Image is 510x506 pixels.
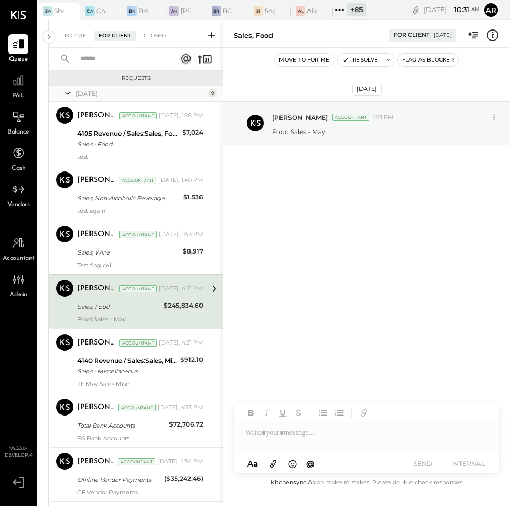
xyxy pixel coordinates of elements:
div: Accountant [118,404,156,411]
div: [PERSON_NAME] [77,175,117,186]
span: P&L [13,92,25,101]
div: [DATE] [76,89,206,98]
button: Resolve [338,54,382,66]
div: Sales, Non-Alcoholic Beverage [77,193,180,204]
a: Queue [1,34,36,65]
div: Requests [54,75,217,82]
div: For Client [394,31,430,39]
div: Food Sales - May [77,316,203,323]
div: [DATE] [434,32,452,39]
div: [DATE], 1:43 PM [159,230,203,239]
button: Underline [276,406,289,420]
div: 9 [208,89,217,97]
span: [PERSON_NAME] [272,113,328,122]
div: Sales - Food [77,139,179,149]
a: P&L [1,70,36,101]
button: Flag as Blocker [398,54,458,66]
div: [PERSON_NAME] [77,457,116,467]
span: Queue [9,55,28,65]
div: JE May Sales Misc [77,380,203,388]
div: [PERSON_NAME] [77,110,117,121]
div: $912.10 [180,355,203,365]
button: @ [303,457,318,470]
div: [PERSON_NAME] [77,229,117,240]
div: [PERSON_NAME] [77,338,117,348]
a: Vendors [1,179,36,210]
a: Balance [1,107,36,137]
div: test [77,153,203,160]
a: Cash [1,143,36,174]
button: Aa [244,458,261,470]
div: copy link [411,4,421,15]
div: BS Bank Accounts [77,434,203,442]
div: For Client [94,31,136,41]
button: Bold [244,406,258,420]
div: Accountant [118,458,155,465]
div: [DATE], 4:34 PM [157,458,203,466]
button: Italic [260,406,274,420]
div: ($35,242.46) [164,473,203,484]
a: Accountant [1,233,36,264]
div: [DATE] [424,5,480,15]
div: Accountant [332,114,369,121]
div: $245,834.60 [164,300,203,311]
div: [DATE], 4:21 PM [159,285,203,293]
button: Unordered List [316,406,330,420]
div: $1,536 [183,192,203,203]
div: Sales, Food [234,31,273,41]
div: [DATE], 4:21 PM [159,339,203,347]
div: Sales, Food [77,301,161,312]
div: Offiline Vendor Payments [77,474,161,485]
div: Closed [138,31,171,41]
div: Sales, Wine [77,247,179,258]
button: Ordered List [332,406,346,420]
div: $7,024 [182,127,203,138]
div: Accountant [119,339,157,347]
div: 4105 Revenue / Sales:Sales, Food [77,128,179,139]
span: Admin [9,290,27,300]
button: Move to for me [275,54,334,66]
span: Cash [12,164,25,174]
span: a [253,459,258,469]
button: Ar [483,2,499,18]
div: Accountant [119,112,157,119]
div: Sales - Miscellaneous [77,366,177,377]
div: CF Vendor Payments [77,489,203,496]
span: 4:21 PM [372,114,394,122]
button: SEND [402,457,444,471]
div: [DATE], 1:40 PM [158,176,203,185]
div: + 85 [347,3,366,16]
div: [PERSON_NAME] [77,284,117,294]
button: INTERNAL [447,457,489,471]
div: [DATE], 4:33 PM [158,403,203,412]
span: @ [306,459,315,469]
div: Accountant [119,285,157,292]
button: Strikethrough [292,406,305,420]
a: Admin [1,269,36,300]
p: Food Sales - May [272,127,325,136]
div: [DATE] [352,83,382,96]
span: Vendors [7,200,30,210]
div: 4140 Revenue / Sales:Sales, Miscellaneous [77,356,177,366]
div: [DATE], 1:28 PM [159,112,203,120]
div: test again [77,207,203,215]
span: Accountant [3,254,35,264]
span: Balance [7,128,29,137]
div: [PERSON_NAME] [77,402,116,413]
div: $72,706.72 [169,419,203,430]
button: Add URL [357,406,371,420]
div: For Me [59,31,92,41]
div: Total Bank Accounts [77,420,166,431]
div: Accountant [119,231,157,238]
div: Accountant [119,177,156,184]
div: Test flag cell [77,261,203,269]
div: $8,917 [183,246,203,257]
